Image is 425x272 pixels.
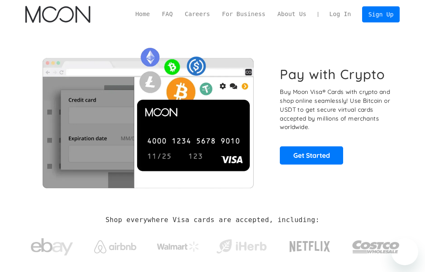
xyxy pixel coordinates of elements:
img: Moon Logo [25,6,90,22]
img: Netflix [289,236,331,257]
p: Buy Moon Visa® Cards with crypto and shop online seamlessly! Use Bitcoin or USDT to get secure vi... [280,88,392,132]
img: Walmart [157,242,199,252]
a: ebay [25,225,79,264]
iframe: Button to launch messaging window [391,238,418,265]
h2: Shop everywhere Visa cards are accepted, including: [106,216,319,224]
img: iHerb [215,237,268,256]
a: Airbnb [89,232,142,258]
a: About Us [271,10,312,19]
a: iHerb [215,229,268,260]
a: FAQ [156,10,179,19]
a: Get Started [280,146,343,164]
img: Moon Cards let you spend your crypto anywhere Visa is accepted. [25,43,270,188]
a: Walmart [152,233,205,256]
a: Home [130,10,156,19]
a: Netflix [278,228,342,261]
a: home [25,6,90,22]
img: Costco [352,234,400,261]
img: ebay [31,234,73,260]
a: For Business [216,10,271,19]
a: Careers [179,10,216,19]
img: Airbnb [94,240,136,253]
a: Log In [323,6,357,22]
a: Costco [352,225,400,265]
a: Sign Up [362,6,399,22]
h1: Pay with Crypto [280,66,384,82]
